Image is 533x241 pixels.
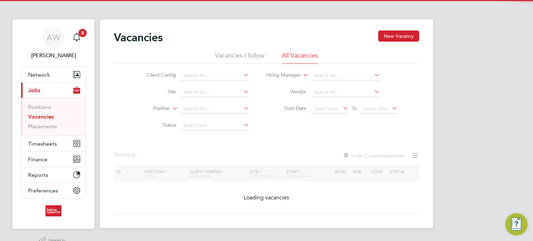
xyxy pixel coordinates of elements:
span: AW [46,33,60,42]
label: Hiring Manager [261,72,301,79]
input: Search for... [181,71,249,80]
nav: Main navigation [12,19,94,229]
span: Select date [363,105,388,112]
a: Go to home page [21,205,86,216]
span: 3 [78,29,87,37]
label: Site [136,88,176,95]
span: ... [135,151,139,158]
span: Timesheets [28,140,57,147]
input: Select one [181,121,249,130]
a: 3 [70,26,84,49]
a: Placements [28,123,57,130]
li: Vacancies I follow [215,51,264,64]
label: Client Config [136,72,176,78]
label: Vendor [266,88,306,95]
button: New Vacancy [378,31,419,42]
h2: Vacancies [114,31,163,44]
img: buildingcareersuk-logo-retina.png [45,205,61,216]
span: Preferences [28,187,58,194]
div: Jobs [21,98,86,136]
div: Showing [114,151,141,158]
label: Status [136,122,176,128]
button: Preferences [21,183,86,198]
span: Finance [28,156,48,163]
span: To [350,104,359,113]
span: Abbie Weatherby [21,51,86,60]
button: Network [21,67,86,82]
a: AW[PERSON_NAME] [21,26,86,60]
span: Jobs [28,87,40,94]
input: Search for... [311,87,380,97]
button: Engage Resource Center [505,213,527,235]
label: Hide Closed Vacancies [343,152,404,159]
a: Vacancies [28,113,54,120]
span: Select date [314,105,339,112]
button: Jobs [21,83,86,98]
input: Search for... [311,71,380,80]
input: Search for... [181,87,249,97]
li: All Vacancies [282,51,318,64]
span: Network [28,71,50,78]
a: Positions [28,104,51,110]
input: Search for... [181,104,249,114]
label: Position [130,105,170,112]
button: Finance [21,152,86,167]
button: Timesheets [21,136,86,151]
label: Start Date [266,105,306,111]
span: Reports [28,172,48,178]
button: Reports [21,167,86,182]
